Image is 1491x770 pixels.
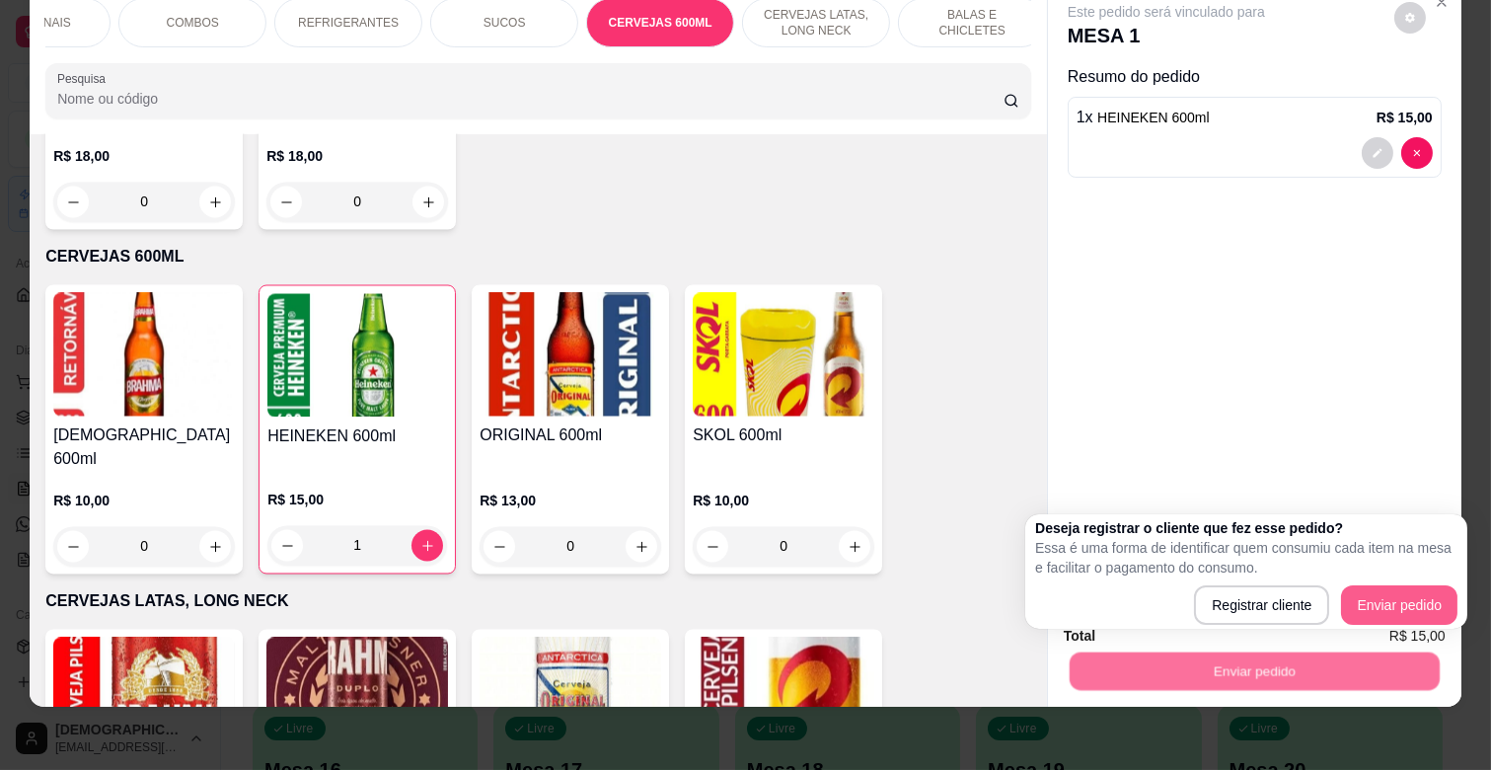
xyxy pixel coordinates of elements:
[1389,625,1446,647] span: R$ 15,00
[1097,110,1210,125] span: HEINEKEN 600ml
[45,590,1031,614] p: CERVEJAS LATAS, LONG NECK
[609,15,712,31] p: CERVEJAS 600ML
[1068,65,1442,89] p: Resumo do pedido
[480,293,661,417] img: product-image
[199,531,231,563] button: increase-product-quantity
[199,187,231,218] button: increase-product-quantity
[480,424,661,448] h4: ORIGINAL 600ml
[266,147,448,167] p: R$ 18,00
[1401,137,1433,169] button: decrease-product-quantity
[839,531,870,563] button: increase-product-quantity
[915,7,1029,38] p: BALAS E CHICLETES
[53,492,235,511] p: R$ 10,00
[57,89,1004,109] input: Pesquisa
[484,15,526,31] p: SUCOS
[267,491,447,510] p: R$ 15,00
[697,531,728,563] button: decrease-product-quantity
[53,293,235,417] img: product-image
[759,7,873,38] p: CERVEJAS LATAS, LONG NECK
[298,15,399,31] p: REFRIGERANTES
[270,187,302,218] button: decrease-product-quantity
[57,187,89,218] button: decrease-product-quantity
[53,147,235,167] p: R$ 18,00
[271,530,303,562] button: decrease-product-quantity
[1341,585,1457,625] button: Enviar pedido
[1362,137,1393,169] button: decrease-product-quantity
[57,531,89,563] button: decrease-product-quantity
[1068,22,1265,49] p: MESA 1
[167,15,219,31] p: COMBOS
[1377,108,1433,127] p: R$ 15,00
[626,531,657,563] button: increase-product-quantity
[1394,2,1426,34] button: decrease-product-quantity
[484,531,515,563] button: decrease-product-quantity
[53,424,235,472] h4: [DEMOGRAPHIC_DATA] 600ml
[267,425,447,449] h4: HEINEKEN 600ml
[693,293,874,417] img: product-image
[1068,2,1265,22] p: Este pedido será vinculado para
[693,638,874,761] img: product-image
[411,530,443,562] button: increase-product-quantity
[693,492,874,511] p: R$ 10,00
[266,638,448,761] img: product-image
[693,424,874,448] h4: SKOL 600ml
[267,294,447,418] img: product-image
[1077,106,1210,129] p: 1 x
[53,638,235,761] img: product-image
[1035,518,1457,538] h2: Deseja registrar o cliente que fez esse pedido?
[45,246,1031,269] p: CERVEJAS 600ML
[1064,628,1095,644] strong: Total
[480,638,661,761] img: product-image
[1070,652,1440,690] button: Enviar pedido
[412,187,444,218] button: increase-product-quantity
[480,492,661,511] p: R$ 13,00
[57,70,112,87] label: Pesquisa
[1194,585,1329,625] button: Registrar cliente
[1035,538,1457,577] p: Essa é uma forma de identificar quem consumiu cada item na mesa e facilitar o pagamento do consumo.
